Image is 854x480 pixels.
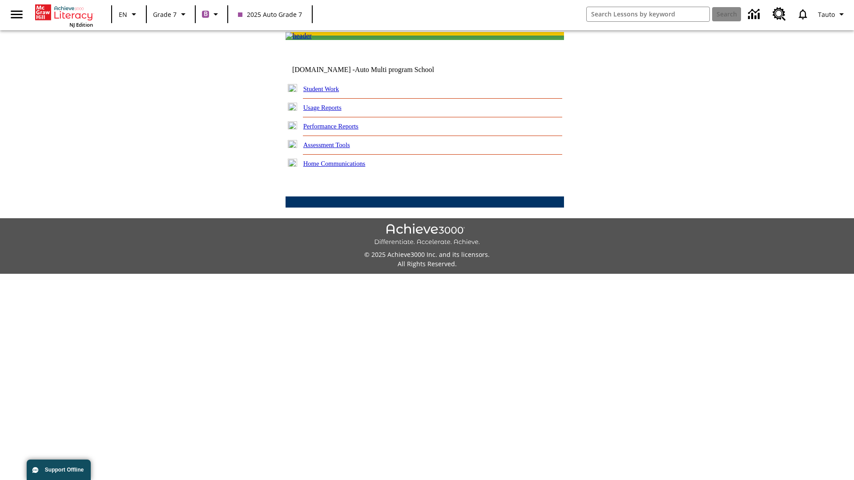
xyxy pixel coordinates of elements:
img: plus.gif [288,159,297,167]
input: search field [587,7,709,21]
span: Support Offline [45,467,84,473]
a: Usage Reports [303,104,342,111]
button: Grade: Grade 7, Select a grade [149,6,192,22]
button: Profile/Settings [814,6,850,22]
span: Tauto [818,10,835,19]
span: Grade 7 [153,10,177,19]
a: Student Work [303,85,339,92]
button: Open side menu [4,1,30,28]
img: plus.gif [288,103,297,111]
a: Home Communications [303,160,366,167]
img: Achieve3000 Differentiate Accelerate Achieve [374,224,480,246]
span: EN [119,10,127,19]
td: [DOMAIN_NAME] - [292,66,456,74]
button: Support Offline [27,460,91,480]
span: B [204,8,208,20]
button: Boost Class color is purple. Change class color [198,6,225,22]
a: Resource Center, Will open in new tab [767,2,791,26]
img: plus.gif [288,121,297,129]
a: Assessment Tools [303,141,350,148]
div: Home [35,3,93,28]
nobr: Auto Multi program School [355,66,434,73]
span: 2025 Auto Grade 7 [238,10,302,19]
img: plus.gif [288,84,297,92]
a: Notifications [791,3,814,26]
img: header [286,32,312,40]
a: Performance Reports [303,123,359,130]
button: Language: EN, Select a language [115,6,143,22]
img: plus.gif [288,140,297,148]
a: Data Center [743,2,767,27]
span: NJ Edition [69,21,93,28]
